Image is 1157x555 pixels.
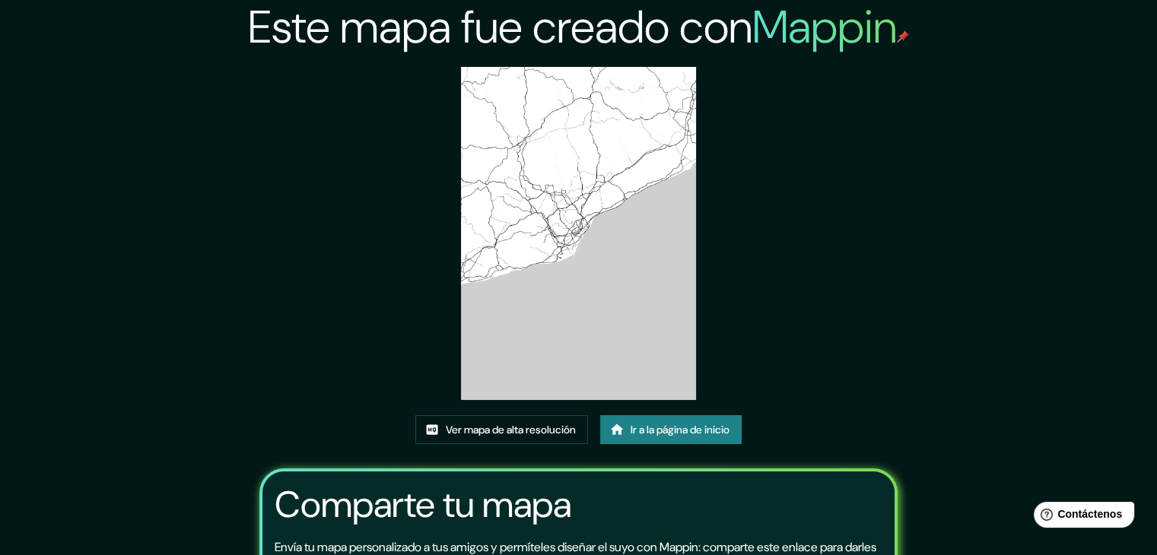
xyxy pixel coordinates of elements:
[446,423,576,436] font: Ver mapa de alta resolución
[415,415,588,444] a: Ver mapa de alta resolución
[897,30,909,43] img: pin de mapeo
[631,423,729,436] font: Ir a la página de inicio
[600,415,742,444] a: Ir a la página de inicio
[275,480,571,528] font: Comparte tu mapa
[461,67,697,400] img: created-map
[1022,496,1140,538] iframe: Lanzador de widgets de ayuda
